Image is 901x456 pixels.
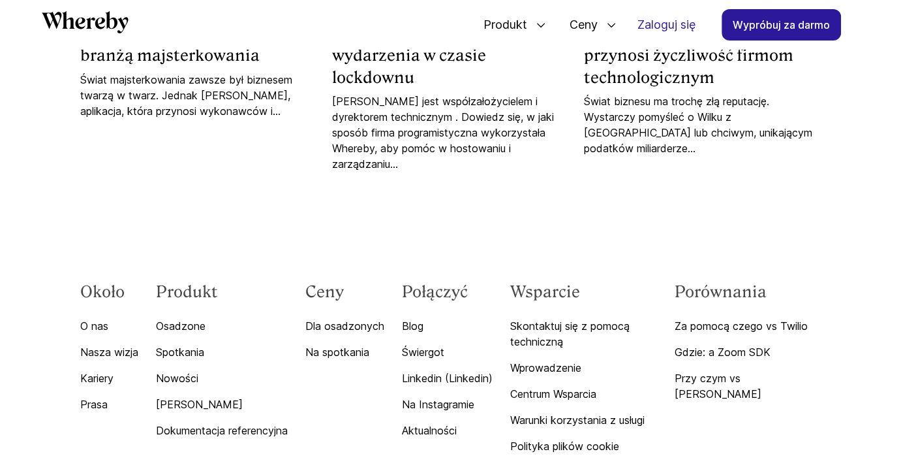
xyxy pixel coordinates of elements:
a: Polityka plików cookie [510,438,657,454]
a: Spotkania [156,344,288,360]
h3: Wsparcie [510,282,657,302]
a: O nas [80,318,138,334]
span: Ceny [557,3,601,46]
a: Za pomocą czego vs Twilio [675,318,821,334]
a: Warunki korzystania z usługi [510,412,657,428]
a: Prasa [80,397,138,412]
svg: Którym [42,11,129,33]
a: Jak ten konsultant biznesowy przynosi życzliwość firmom technologicznym [584,22,820,88]
a: [PERSON_NAME] [156,397,288,412]
a: Skontaktuj się z pomocą techniczną [510,318,657,350]
a: Dla osadzonych [305,318,384,334]
a: Centrum Wsparcia [510,386,657,402]
h3: Około [80,282,138,302]
a: Dokumentacja referencyjna [156,423,288,438]
h3: Porównania [675,282,821,302]
h3: Produkt [156,282,288,302]
a: Świat biznesu ma trochę złą reputację. Wystarczy pomyśleć o Wilku z [GEOGRAPHIC_DATA] lub chciwym... [584,93,820,156]
a: Osadzone [156,318,288,334]
a: Zaloguj się [627,10,706,40]
a: Nowości [156,370,288,386]
a: Którym [42,11,129,38]
a: Przy czym vs [PERSON_NAME] [675,370,821,402]
a: Na Instagramie [402,397,493,412]
a: Blog [402,318,493,334]
a: Gdzie: a Zoom SDK [675,344,821,360]
a: Kariery [80,370,138,386]
a: Wypróbuj za darmo [722,9,841,41]
a: Nasza wizja [80,344,138,360]
a: Wprowadzenie [510,360,657,376]
a: Aktualności [402,423,493,438]
h3: Połączyć [402,282,493,302]
a: Linkedin (Linkedin) [402,370,493,386]
a: Na spotkania [305,344,384,360]
a: [PERSON_NAME] jest współzałożycielem i dyrektorem technicznym . Dowiedz się, w jaki sposób firma ... [332,93,568,172]
a: Świergot [402,344,493,360]
h3: Ceny [305,282,384,302]
a: Świat majsterkowania zawsze był biznesem twarzą w twarz. Jednak [PERSON_NAME], aplikacja, która p... [80,72,316,119]
span: Produkt [470,3,530,46]
a: Paryska firma utrzymuje wydarzenia w czasie lockdownu [332,22,568,88]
